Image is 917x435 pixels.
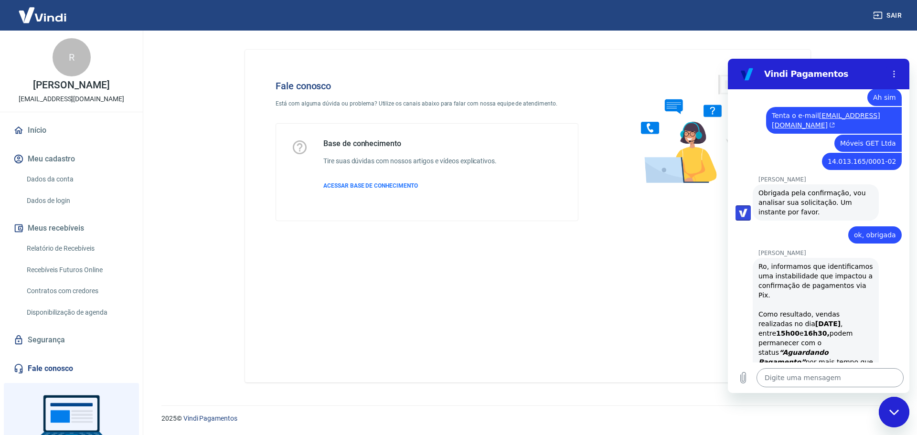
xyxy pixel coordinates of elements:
a: Recebíveis Futuros Online [23,260,131,280]
a: Dados da conta [23,170,131,189]
iframe: Janela de mensagens [728,59,909,393]
img: Vindi [11,0,74,30]
strong: “Aguardando Pagamento” [31,290,101,307]
div: Ro, informamos que identificamos uma instabilidade que impactou a confirmação de pagamentos via P... [31,203,145,432]
strong: [DATE] [87,261,113,269]
button: Sair [871,7,906,24]
a: Contratos com credores [23,281,131,301]
a: Relatório de Recebíveis [23,239,131,258]
a: Fale conosco [11,358,131,379]
button: Carregar arquivo [6,309,25,329]
h6: Tire suas dúvidas com nossos artigos e vídeos explicativos. [323,156,497,166]
a: Vindi Pagamentos [183,414,237,422]
h5: Base de conhecimento [323,139,497,149]
h4: Fale conosco [276,80,578,92]
button: Meu cadastro [11,149,131,170]
a: Segurança [11,329,131,350]
p: Está com alguma dúvida ou problema? Utilize os canais abaixo para falar com nossa equipe de atend... [276,99,578,108]
p: [EMAIL_ADDRESS][DOMAIN_NAME] [19,94,124,104]
a: ACESSAR BASE DE CONHECIMENTO [323,181,497,190]
a: Dados de login [23,191,131,211]
strong: 16h30, [76,271,102,278]
a: Início [11,120,131,141]
p: [PERSON_NAME] [33,80,109,90]
img: Fale conosco [622,65,767,192]
iframe: Botão para abrir a janela de mensagens, conversa em andamento [879,397,909,427]
a: Disponibilização de agenda [23,303,131,322]
button: Meus recebíveis [11,218,131,239]
p: 2025 © [161,414,894,424]
span: ACESSAR BASE DE CONHECIMENTO [323,182,418,189]
div: R [53,38,91,76]
strong: 15h00 [48,271,72,278]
